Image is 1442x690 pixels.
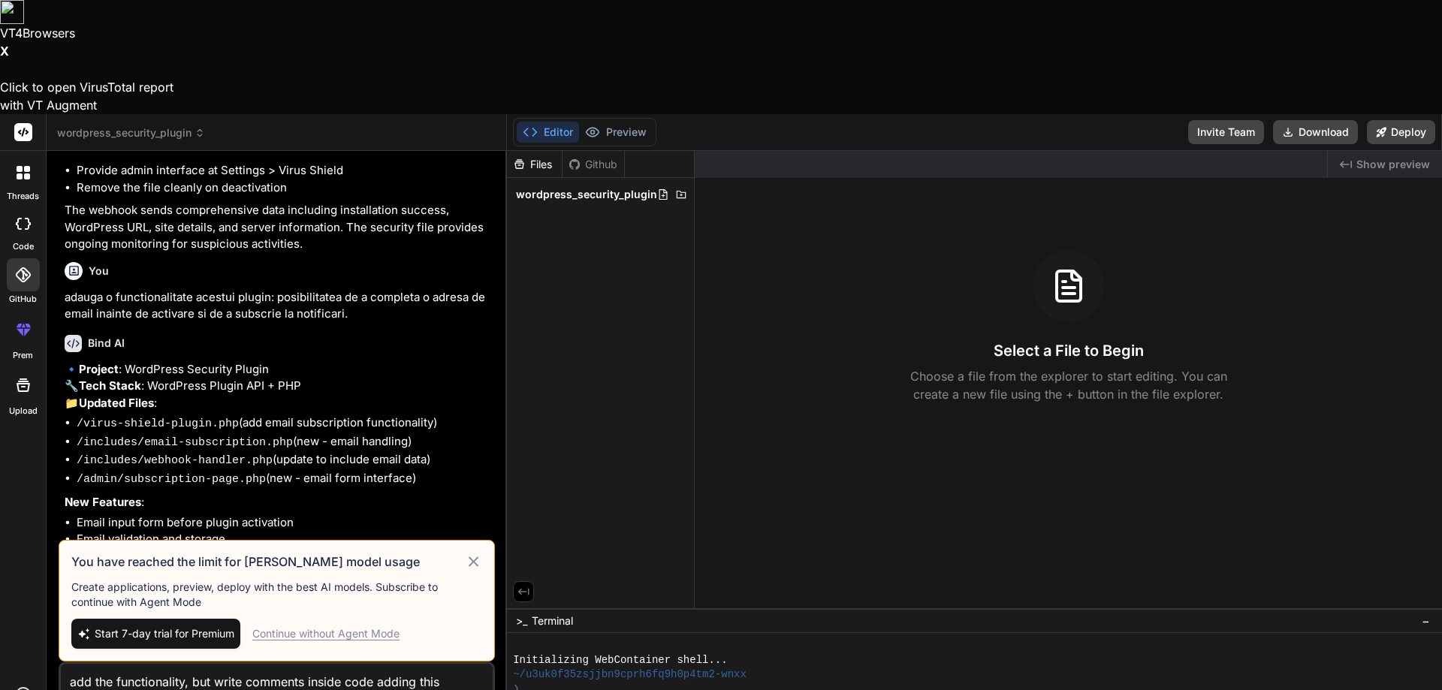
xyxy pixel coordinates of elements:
[513,667,747,682] span: ~/u3uk0f35zsjjbn9cprh6fq9h0p4tm2-wnxx
[77,179,492,197] li: Remove the file cleanly on deactivation
[77,433,492,452] li: (new - email handling)
[1367,120,1435,144] button: Deploy
[516,187,657,202] span: wordpress_security_plugin
[88,336,125,351] h6: Bind AI
[1356,157,1430,172] span: Show preview
[77,162,492,179] li: Provide admin interface at Settings > Virus Shield
[65,202,492,253] p: The webhook sends comprehensive data including installation success, WordPress URL, site details,...
[516,613,527,628] span: >_
[71,619,240,649] button: Start 7-day trial for Premium
[77,414,492,433] li: (add email subscription functionality)
[79,378,141,393] strong: Tech Stack
[89,264,109,279] h6: You
[77,454,273,467] code: /includes/webhook-handler.php
[1273,120,1358,144] button: Download
[1188,120,1264,144] button: Invite Team
[57,125,205,140] span: wordpress_security_plugin
[65,361,492,412] p: 🔹 : WordPress Security Plugin 🔧 : WordPress Plugin API + PHP 📁 :
[77,514,492,532] li: Email input form before plugin activation
[1422,613,1430,628] span: −
[77,436,293,449] code: /includes/email-subscription.php
[563,157,624,172] div: Github
[71,553,465,571] h3: You have reached the limit for [PERSON_NAME] model usage
[79,396,154,410] strong: Updated Files
[9,293,37,306] label: GitHub
[9,405,38,417] label: Upload
[507,157,562,172] div: Files
[252,626,400,641] div: Continue without Agent Mode
[65,495,141,509] strong: New Features
[900,367,1237,403] p: Choose a file from the explorer to start editing. You can create a new file using the + button in...
[65,494,492,511] p: :
[532,613,573,628] span: Terminal
[994,340,1144,361] h3: Select a File to Begin
[71,580,482,610] p: Create applications, preview, deploy with the best AI models. Subscribe to continue with Agent Mode
[77,473,266,486] code: /admin/subscription-page.php
[1419,609,1433,633] button: −
[77,470,492,489] li: (new - email form interface)
[579,122,653,143] button: Preview
[517,122,579,143] button: Editor
[79,362,119,376] strong: Project
[77,451,492,470] li: (update to include email data)
[13,349,33,362] label: prem
[513,653,728,667] span: Initializing WebContainer shell...
[13,240,34,253] label: code
[95,626,234,641] span: Start 7-day trial for Premium
[7,190,39,203] label: threads
[77,531,492,548] li: Email validation and storage
[77,417,239,430] code: /virus-shield-plugin.php
[65,289,492,323] p: adauga o functionalitate acestui plugin: posibilitatea de a completa o adresa de email inainte de...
